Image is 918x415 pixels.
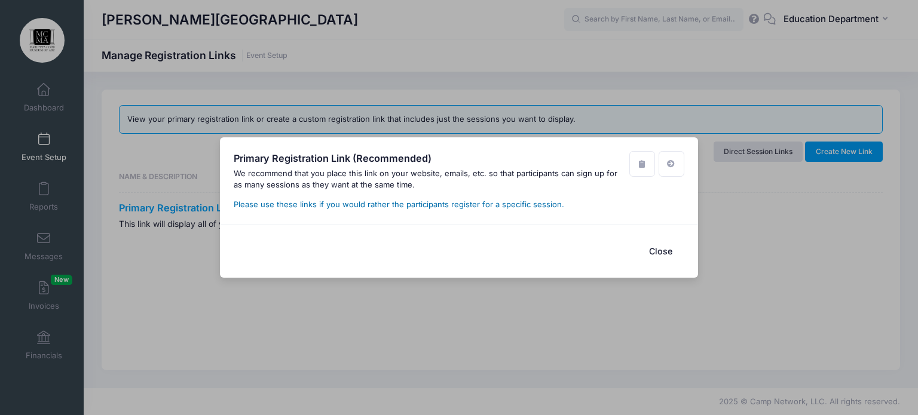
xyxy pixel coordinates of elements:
[234,199,564,209] a: Please use these links if you would rather the participants register for a specific session.
[629,151,655,177] button: Copy to clipboard
[659,151,684,177] a: Test primary registration link
[234,151,622,165] h4: Primary Registration Link (Recommended)
[234,168,622,191] div: We recommend that you place this link on your website, emails, etc. so that participants can sign...
[637,238,684,264] button: Close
